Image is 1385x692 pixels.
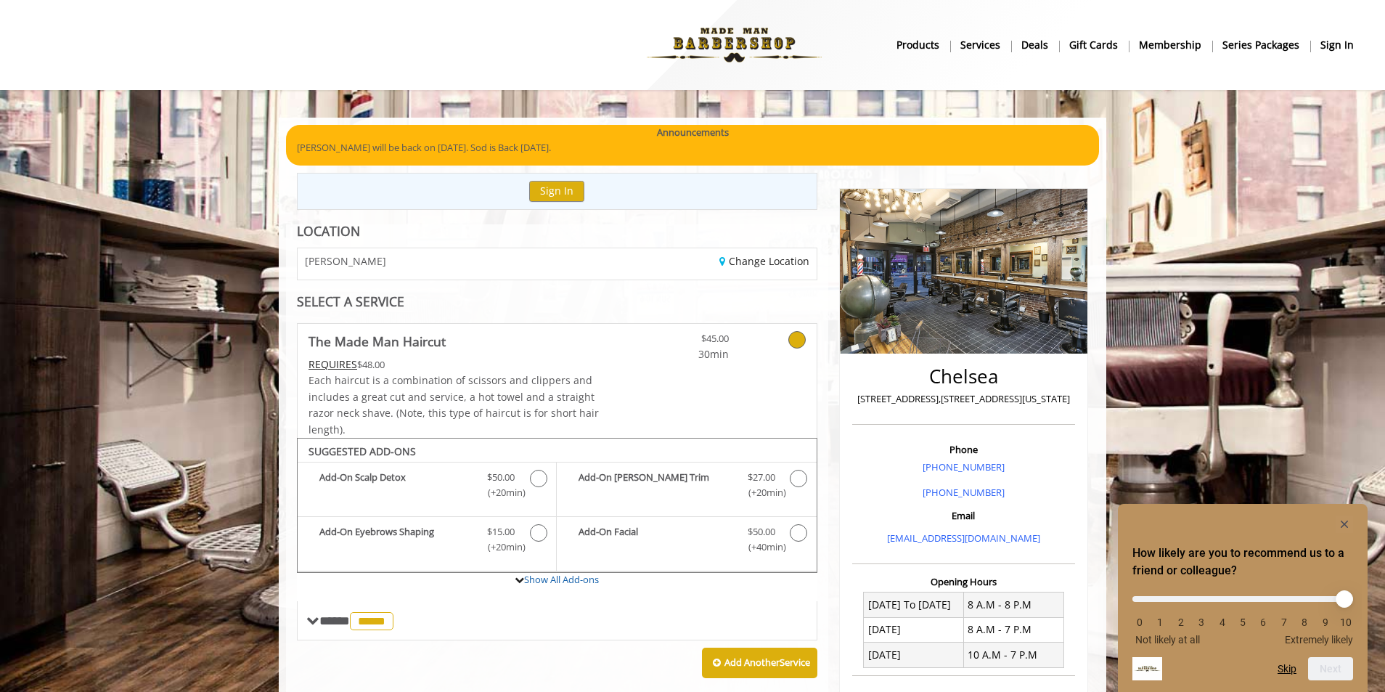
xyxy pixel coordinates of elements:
li: 10 [1339,616,1353,628]
b: Add-On Eyebrows Shaping [319,524,473,555]
b: Add-On Scalp Detox [319,470,473,500]
td: 8 A.M - 7 P.M [963,617,1063,642]
h2: How likely are you to recommend us to a friend or colleague? Select an option from 0 to 10, with ... [1132,545,1353,579]
div: How likely are you to recommend us to a friend or colleague? Select an option from 0 to 10, with ... [1132,585,1353,646]
b: products [896,37,939,53]
div: $48.00 [309,357,600,373]
a: $45.00 [643,324,729,362]
a: Productsproducts [886,34,950,55]
button: Hide survey [1336,516,1353,533]
span: [PERSON_NAME] [305,256,386,266]
a: [PHONE_NUMBER] [923,460,1005,473]
li: 9 [1318,616,1333,628]
span: Extremely likely [1285,634,1353,646]
a: [PHONE_NUMBER] [923,486,1005,499]
span: $50.00 [487,470,515,485]
b: gift cards [1069,37,1118,53]
span: (+20min ) [740,485,783,500]
b: sign in [1320,37,1354,53]
span: $15.00 [487,524,515,540]
a: sign insign in [1310,34,1364,55]
b: Membership [1139,37,1201,53]
b: Add Another Service [724,656,810,669]
span: Not likely at all [1135,634,1200,646]
li: 2 [1174,616,1188,628]
p: [PERSON_NAME] will be back on [DATE]. Sod is Back [DATE]. [297,140,1088,155]
a: [EMAIL_ADDRESS][DOMAIN_NAME] [887,532,1040,545]
b: LOCATION [297,222,360,240]
div: SELECT A SERVICE [297,295,817,309]
label: Add-On Eyebrows Shaping [305,524,549,558]
span: (+20min ) [480,540,523,555]
label: Add-On Facial [564,524,809,558]
li: 6 [1256,616,1270,628]
img: Made Man Barbershop logo [634,5,834,85]
b: Announcements [657,125,729,140]
span: (+40min ) [740,540,783,555]
p: [STREET_ADDRESS],[STREET_ADDRESS][US_STATE] [856,391,1071,407]
b: Deals [1021,37,1048,53]
span: 30min [643,346,729,362]
li: 7 [1277,616,1291,628]
li: 8 [1297,616,1312,628]
b: Services [960,37,1000,53]
td: 8 A.M - 8 P.M [963,593,1063,617]
b: Add-On [PERSON_NAME] Trim [579,470,732,500]
b: SUGGESTED ADD-ONS [309,444,416,458]
td: [DATE] [864,617,964,642]
a: MembershipMembership [1129,34,1212,55]
span: Each haircut is a combination of scissors and clippers and includes a great cut and service, a ho... [309,373,599,436]
h3: Opening Hours [852,577,1075,587]
h2: Chelsea [856,366,1071,387]
h3: Phone [856,444,1071,455]
label: Add-On Beard Trim [564,470,809,504]
button: Skip [1278,663,1296,675]
b: The Made Man Haircut [309,331,446,351]
b: Series packages [1222,37,1299,53]
li: 1 [1153,616,1167,628]
button: Add AnotherService [702,648,817,678]
span: $50.00 [748,524,775,540]
a: Show All Add-ons [524,573,599,586]
td: [DATE] To [DATE] [864,593,964,617]
li: 4 [1215,616,1230,628]
a: Change Location [719,254,809,268]
a: Series packagesSeries packages [1212,34,1310,55]
h3: Email [856,510,1071,521]
a: DealsDeals [1011,34,1059,55]
li: 3 [1194,616,1209,628]
div: The Made Man Haircut Add-onS [297,438,817,573]
span: This service needs some Advance to be paid before we block your appointment [309,357,357,371]
button: Next question [1308,657,1353,680]
td: [DATE] [864,643,964,667]
b: Add-On Facial [579,524,732,555]
a: Gift cardsgift cards [1059,34,1129,55]
li: 5 [1235,616,1250,628]
span: $27.00 [748,470,775,485]
td: 10 A.M - 7 P.M [963,643,1063,667]
span: (+20min ) [480,485,523,500]
li: 0 [1132,616,1147,628]
button: Sign In [529,181,584,202]
a: ServicesServices [950,34,1011,55]
label: Add-On Scalp Detox [305,470,549,504]
div: How likely are you to recommend us to a friend or colleague? Select an option from 0 to 10, with ... [1132,516,1353,680]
